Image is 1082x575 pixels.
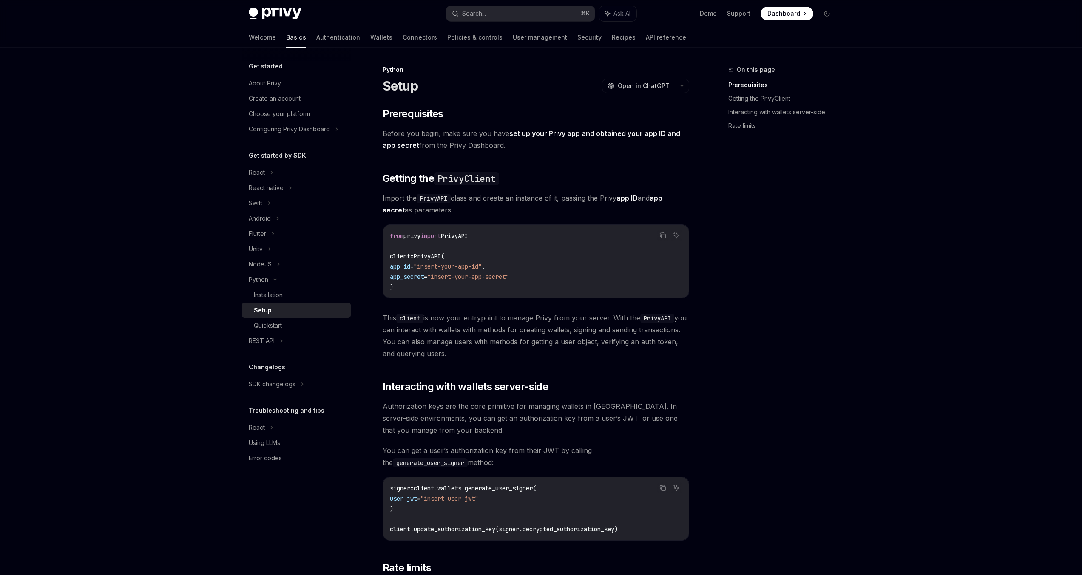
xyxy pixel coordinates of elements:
[249,438,280,448] div: Using LLMs
[482,263,485,270] span: ,
[657,230,668,241] button: Copy the contents from the code block
[671,230,682,241] button: Ask AI
[249,453,282,463] div: Error codes
[383,107,443,121] span: Prerequisites
[612,27,636,48] a: Recipes
[462,8,486,19] div: Search...
[390,232,403,240] span: from
[390,505,393,513] span: )
[242,106,351,122] a: Choose your platform
[249,61,283,71] h5: Get started
[254,305,272,315] div: Setup
[599,6,636,21] button: Ask AI
[393,458,468,467] code: generate_user_signer
[249,78,281,88] div: About Privy
[446,6,595,21] button: Search...⌘K
[249,183,284,193] div: React native
[249,244,263,254] div: Unity
[249,150,306,161] h5: Get started by SDK
[577,27,602,48] a: Security
[410,484,414,492] span: =
[254,320,282,331] div: Quickstart
[424,273,427,280] span: =
[403,27,437,48] a: Connectors
[671,482,682,493] button: Ask AI
[383,65,689,74] div: Python
[249,167,265,178] div: React
[249,379,295,389] div: SDK changelogs
[618,82,670,90] span: Open in ChatGPT
[700,9,717,18] a: Demo
[249,198,262,208] div: Swift
[447,27,503,48] a: Policies & controls
[249,229,266,239] div: Flutter
[761,7,813,20] a: Dashboard
[420,495,478,502] span: "insert-user-jwt"
[370,27,392,48] a: Wallets
[383,78,418,93] h1: Setup
[242,76,351,91] a: About Privy
[410,263,414,270] span: =
[249,259,272,269] div: NodeJS
[414,484,536,492] span: client.wallets.generate_user_signer(
[242,450,351,466] a: Error codes
[441,232,468,240] span: PrivyAPI
[728,78,841,92] a: Prerequisites
[513,27,567,48] a: User management
[249,93,301,104] div: Create an account
[249,422,265,433] div: React
[242,435,351,450] a: Using LLMs
[249,275,268,285] div: Python
[383,561,431,575] span: Rate limits
[417,495,420,502] span: =
[820,7,834,20] button: Toggle dark mode
[737,65,775,75] span: On this page
[613,9,630,18] span: Ask AI
[383,192,689,216] span: Import the class and create an instance of it, passing the Privy and as parameters.
[249,27,276,48] a: Welcome
[390,283,393,291] span: )
[390,495,417,502] span: user_jwt
[249,124,330,134] div: Configuring Privy Dashboard
[249,405,324,416] h5: Troubleshooting and tips
[657,482,668,493] button: Copy the contents from the code block
[767,9,800,18] span: Dashboard
[390,252,410,260] span: client
[249,362,285,372] h5: Changelogs
[728,92,841,105] a: Getting the PrivyClient
[242,303,351,318] a: Setup
[383,129,680,150] a: set up your Privy app and obtained your app ID and app secret
[383,380,548,394] span: Interacting with wallets server-side
[249,213,271,224] div: Android
[434,172,499,185] code: PrivyClient
[383,445,689,468] span: You can get a user’s authorization key from their JWT by calling the method:
[728,119,841,133] a: Rate limits
[249,8,301,20] img: dark logo
[242,91,351,106] a: Create an account
[249,109,310,119] div: Choose your platform
[390,273,424,280] span: app_secret
[427,273,509,280] span: "insert-your-app-secret"
[414,252,444,260] span: PrivyAPI(
[646,27,686,48] a: API reference
[286,27,306,48] a: Basics
[383,400,689,436] span: Authorization keys are the core primitive for managing wallets in [GEOGRAPHIC_DATA]. In server-si...
[417,194,451,203] code: PrivyAPI
[728,105,841,119] a: Interacting with wallets server-side
[383,172,499,185] span: Getting the
[254,290,283,300] div: Installation
[396,314,423,323] code: client
[640,314,674,323] code: PrivyAPI
[249,336,275,346] div: REST API
[242,287,351,303] a: Installation
[403,232,420,240] span: privy
[390,484,410,492] span: signer
[242,318,351,333] a: Quickstart
[616,194,638,202] strong: app ID
[420,232,441,240] span: import
[602,79,675,93] button: Open in ChatGPT
[383,312,689,360] span: This is now your entrypoint to manage Privy from your server. With the you can interact with wall...
[581,10,590,17] span: ⌘ K
[316,27,360,48] a: Authentication
[383,127,689,151] span: Before you begin, make sure you have from the Privy Dashboard.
